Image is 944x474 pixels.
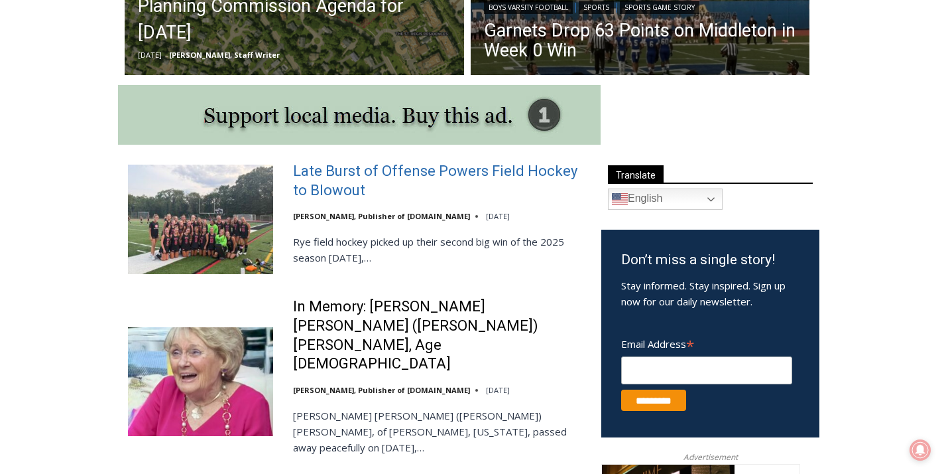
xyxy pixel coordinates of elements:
a: [PERSON_NAME], Publisher of [DOMAIN_NAME] [293,385,470,395]
a: [PERSON_NAME], Publisher of [DOMAIN_NAME] [293,211,470,221]
a: In Memory: [PERSON_NAME] [PERSON_NAME] ([PERSON_NAME]) [PERSON_NAME], Age [DEMOGRAPHIC_DATA] [293,297,584,373]
p: Rye field hockey picked up their second big win of the 2025 season [DATE],… [293,234,584,266]
img: en [612,191,628,207]
a: Sports Game Story [620,1,699,14]
time: [DATE] [486,385,510,395]
div: Apply Now <> summer and RHS senior internships available [335,1,626,129]
span: Intern @ [DOMAIN_NAME] [347,132,615,162]
span: Open Tues. - Sun. [PHONE_NUMBER] [4,137,130,187]
span: Translate [608,165,664,183]
label: Email Address [621,331,792,355]
a: [PERSON_NAME], Staff Writer [169,50,280,60]
a: Late Burst of Offense Powers Field Hockey to Blowout [293,162,584,200]
div: "Chef [PERSON_NAME] omakase menu is nirvana for lovers of great Japanese food." [137,83,195,159]
img: support local media, buy this ad [118,85,601,145]
time: [DATE] [486,211,510,221]
a: Sports [579,1,614,14]
img: Late Burst of Offense Powers Field Hockey to Blowout [128,165,273,274]
p: Stay informed. Stay inspired. Sign up now for our daily newsletter. [621,277,799,309]
p: [PERSON_NAME] [PERSON_NAME] ([PERSON_NAME]) [PERSON_NAME], of [PERSON_NAME], [US_STATE], passed a... [293,408,584,455]
a: Intern @ [DOMAIN_NAME] [319,129,642,165]
a: Open Tues. - Sun. [PHONE_NUMBER] [1,133,133,165]
a: English [608,189,723,210]
h3: Don’t miss a single story! [621,250,799,271]
img: In Memory: Maureen Catherine (Devlin) Koecheler, Age 83 [128,327,273,436]
a: Garnets Drop 63 Points on Middleton in Week 0 Win [484,21,797,60]
span: Advertisement [670,451,751,463]
span: – [165,50,169,60]
time: [DATE] [138,50,162,60]
a: Boys Varsity Football [484,1,573,14]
